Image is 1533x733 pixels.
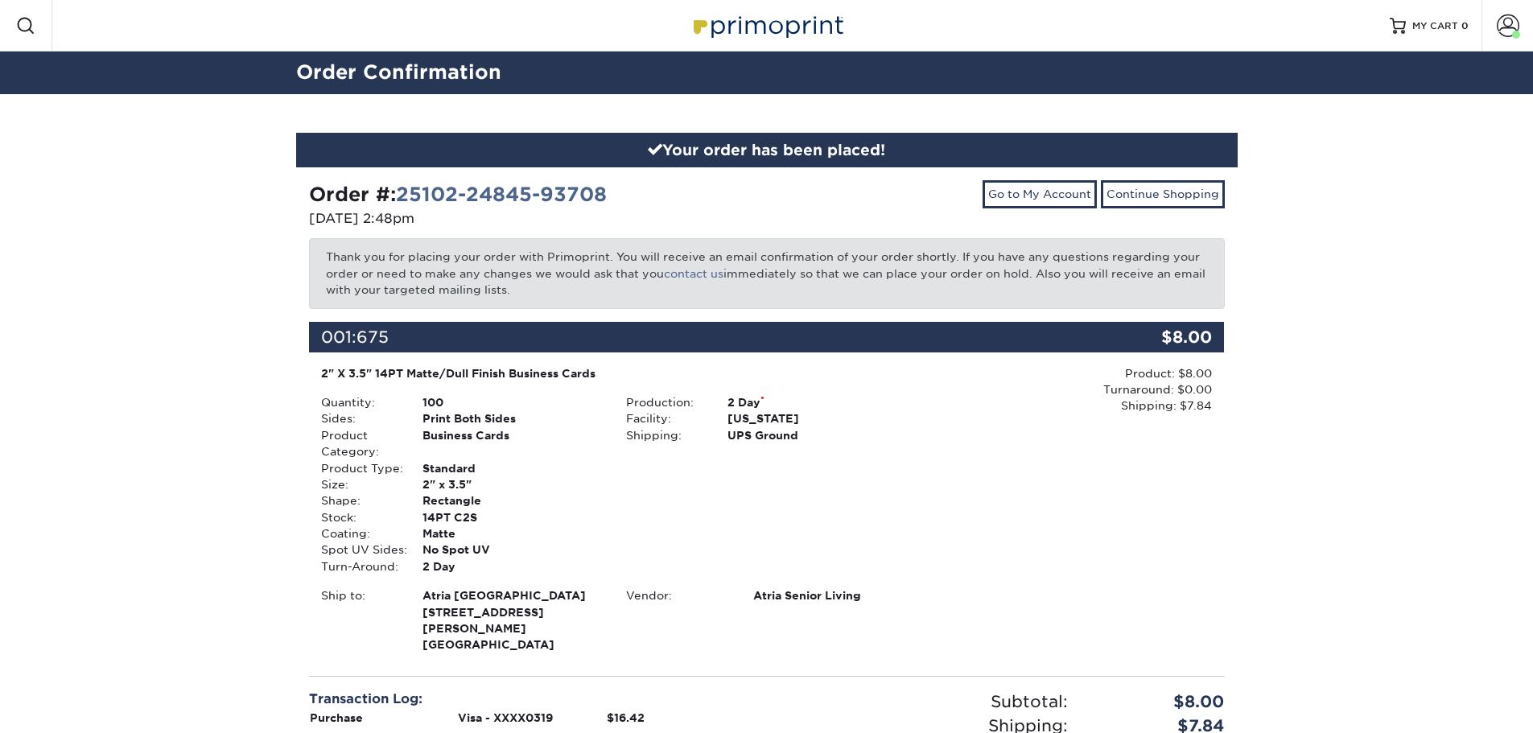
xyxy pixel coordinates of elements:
[1101,180,1225,208] a: Continue Shopping
[741,587,919,603] div: Atria Senior Living
[1461,20,1469,31] span: 0
[309,460,410,476] div: Product Type:
[1412,19,1458,33] span: MY CART
[422,604,602,637] span: [STREET_ADDRESS][PERSON_NAME]
[309,587,410,653] div: Ship to:
[983,180,1097,208] a: Go to My Account
[284,58,1250,88] h2: Order Confirmation
[309,476,410,492] div: Size:
[715,410,919,426] div: [US_STATE]
[686,8,847,43] img: Primoprint
[422,587,602,651] strong: [GEOGRAPHIC_DATA]
[410,509,614,525] div: 14PT C2S
[309,690,755,709] div: Transaction Log:
[309,238,1225,308] p: Thank you for placing your order with Primoprint. You will receive an email confirmation of your ...
[309,209,755,229] p: [DATE] 2:48pm
[309,542,410,558] div: Spot UV Sides:
[715,427,919,443] div: UPS Ground
[410,558,614,574] div: 2 Day
[309,558,410,574] div: Turn-Around:
[1072,322,1225,352] div: $8.00
[309,525,410,542] div: Coating:
[614,427,715,443] div: Shipping:
[321,365,908,381] div: 2" X 3.5" 14PT Matte/Dull Finish Business Cards
[410,427,614,460] div: Business Cards
[767,690,1080,714] div: Subtotal:
[614,587,741,603] div: Vendor:
[607,711,645,724] strong: $16.42
[458,711,553,724] strong: Visa - XXXX0319
[614,394,715,410] div: Production:
[309,322,1072,352] div: 001:
[1080,690,1237,714] div: $8.00
[410,460,614,476] div: Standard
[309,509,410,525] div: Stock:
[309,183,607,206] strong: Order #:
[664,267,723,280] a: contact us
[309,410,410,426] div: Sides:
[919,365,1212,414] div: Product: $8.00 Turnaround: $0.00 Shipping: $7.84
[410,542,614,558] div: No Spot UV
[309,492,410,509] div: Shape:
[309,427,410,460] div: Product Category:
[396,183,607,206] a: 25102-24845-93708
[614,410,715,426] div: Facility:
[410,492,614,509] div: Rectangle
[309,394,410,410] div: Quantity:
[422,587,602,603] span: Atria [GEOGRAPHIC_DATA]
[410,476,614,492] div: 2" x 3.5"
[715,394,919,410] div: 2 Day
[356,327,389,347] span: 675
[410,525,614,542] div: Matte
[296,133,1238,168] div: Your order has been placed!
[410,410,614,426] div: Print Both Sides
[410,394,614,410] div: 100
